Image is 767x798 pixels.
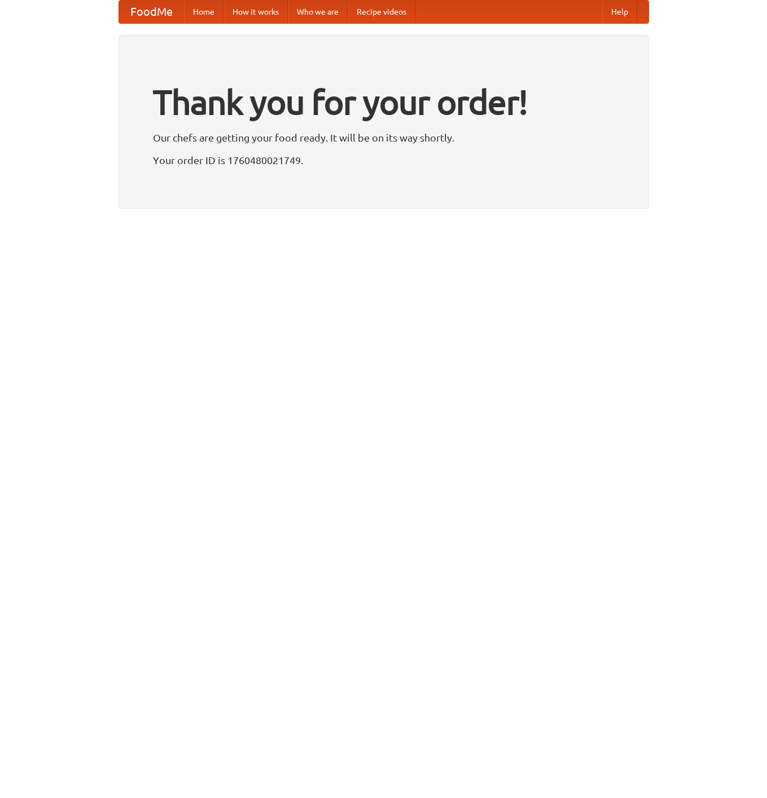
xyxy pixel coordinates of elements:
a: Home [184,1,223,23]
p: Our chefs are getting your food ready. It will be on its way shortly. [153,129,615,146]
a: How it works [223,1,288,23]
a: Help [602,1,637,23]
a: Recipe videos [348,1,415,23]
p: Your order ID is 1760480021749. [153,152,615,169]
a: Who we are [288,1,348,23]
h1: Thank you for your order! [153,75,615,129]
a: FoodMe [119,1,184,23]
